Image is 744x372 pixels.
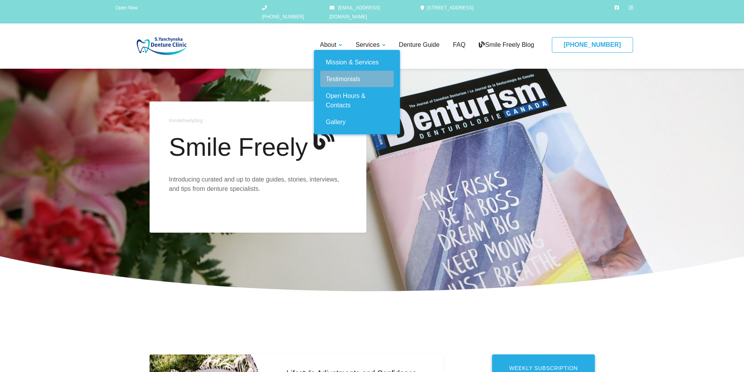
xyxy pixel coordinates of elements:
[318,40,344,50] a: About
[320,71,394,87] a: Testimonials
[320,87,394,114] a: Open Hours & Contacts
[552,37,633,53] a: [PHONE_NUMBER]
[169,117,347,124] span: #smilefreelyblog
[397,40,441,50] a: Denture Guide
[354,40,387,50] a: Services
[116,5,138,11] span: Open Now
[477,40,536,50] a: Smile Freely Blog
[320,114,394,130] a: Gallery
[320,54,394,71] a: Mission & Services
[111,37,216,55] img: S Yanchynska Denture Care Centre
[421,5,474,11] a: [STREET_ADDRESS]
[451,40,467,50] a: FAQ
[330,4,404,21] a: [EMAIL_ADDRESS][DOMAIN_NAME]
[262,4,309,21] a: [PHONE_NUMBER]
[504,365,583,371] div: Weekly Subscription
[169,124,347,163] h1: Smile Freely
[169,175,347,194] p: Introducing curated and up to date guides, stories, interviews, and tips from denture specialists.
